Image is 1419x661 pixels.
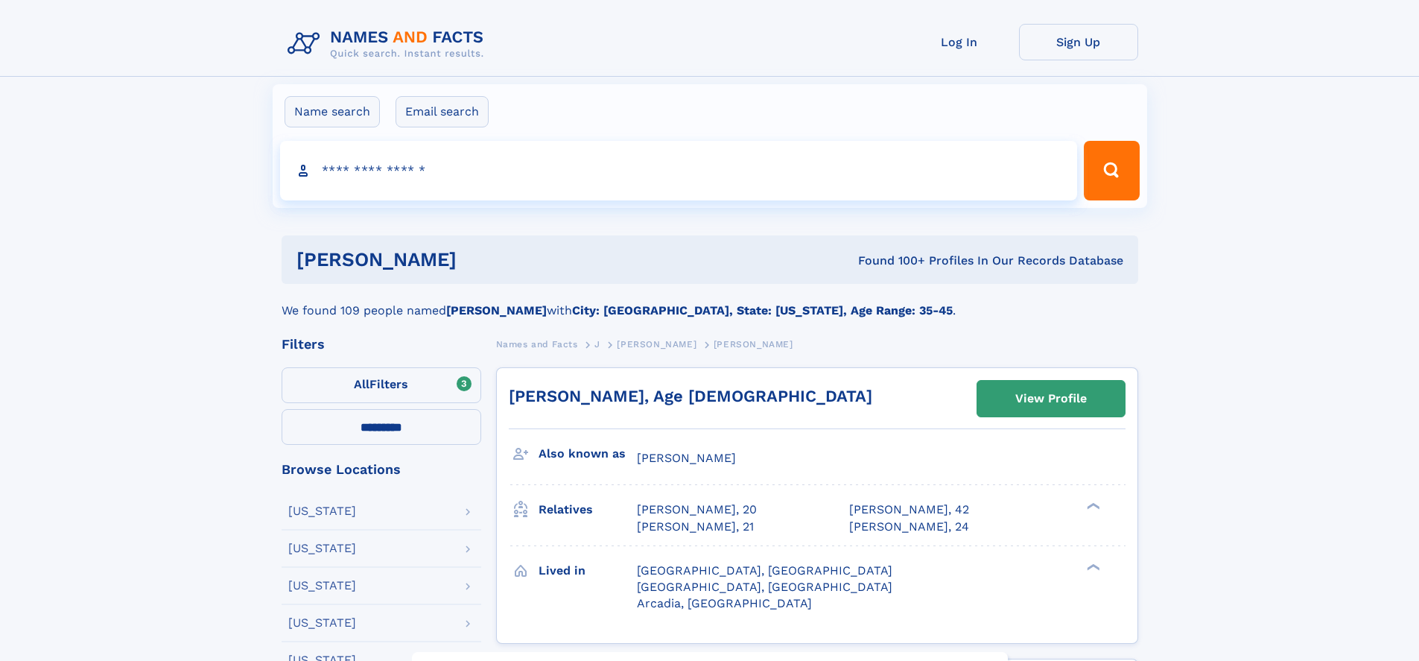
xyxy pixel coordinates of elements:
[849,519,969,535] a: [PERSON_NAME], 24
[282,24,496,64] img: Logo Names and Facts
[1015,382,1087,416] div: View Profile
[282,367,481,403] label: Filters
[282,463,481,476] div: Browse Locations
[539,497,637,522] h3: Relatives
[280,141,1078,200] input: search input
[282,284,1138,320] div: We found 109 people named with .
[288,580,356,592] div: [US_STATE]
[539,558,637,583] h3: Lived in
[354,377,369,391] span: All
[288,505,356,517] div: [US_STATE]
[282,338,481,351] div: Filters
[617,335,696,353] a: [PERSON_NAME]
[539,441,637,467] h3: Also known as
[1084,141,1139,200] button: Search Button
[1083,502,1101,511] div: ❯
[637,451,736,465] span: [PERSON_NAME]
[594,339,600,350] span: J
[509,387,872,405] a: [PERSON_NAME], Age [DEMOGRAPHIC_DATA]
[637,596,812,610] span: Arcadia, [GEOGRAPHIC_DATA]
[637,502,757,518] a: [PERSON_NAME], 20
[714,339,793,350] span: [PERSON_NAME]
[1083,562,1101,572] div: ❯
[637,563,892,578] span: [GEOGRAPHIC_DATA], [GEOGRAPHIC_DATA]
[446,303,547,317] b: [PERSON_NAME]
[617,339,696,350] span: [PERSON_NAME]
[496,335,578,353] a: Names and Facts
[296,250,658,269] h1: [PERSON_NAME]
[572,303,953,317] b: City: [GEOGRAPHIC_DATA], State: [US_STATE], Age Range: 35-45
[637,519,754,535] a: [PERSON_NAME], 21
[396,96,489,127] label: Email search
[285,96,380,127] label: Name search
[900,24,1019,60] a: Log In
[977,381,1125,417] a: View Profile
[288,617,356,629] div: [US_STATE]
[594,335,600,353] a: J
[1019,24,1138,60] a: Sign Up
[657,253,1123,269] div: Found 100+ Profiles In Our Records Database
[849,502,969,518] a: [PERSON_NAME], 42
[637,580,892,594] span: [GEOGRAPHIC_DATA], [GEOGRAPHIC_DATA]
[288,543,356,554] div: [US_STATE]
